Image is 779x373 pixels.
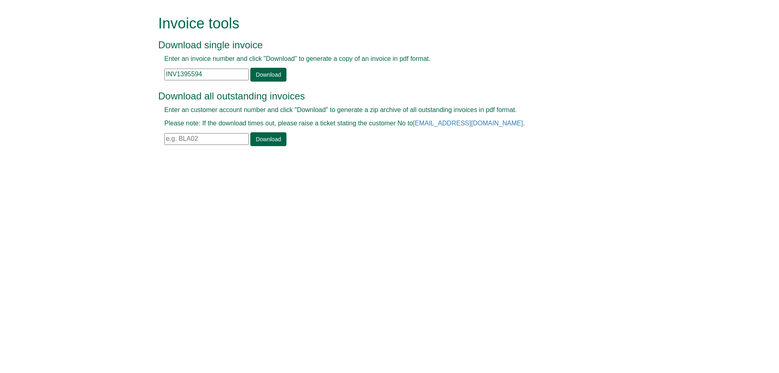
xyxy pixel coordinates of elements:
input: e.g. INV1234 [164,69,249,80]
a: Download [250,132,286,146]
input: e.g. BLA02 [164,133,249,145]
a: [EMAIL_ADDRESS][DOMAIN_NAME] [413,120,523,127]
p: Enter an customer account number and click "Download" to generate a zip archive of all outstandin... [164,106,596,115]
h3: Download all outstanding invoices [158,91,603,101]
h1: Invoice tools [158,15,603,32]
p: Enter an invoice number and click "Download" to generate a copy of an invoice in pdf format. [164,54,596,64]
a: Download [250,68,286,82]
h3: Download single invoice [158,40,603,50]
p: Please note: If the download times out, please raise a ticket stating the customer No to . [164,119,596,128]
